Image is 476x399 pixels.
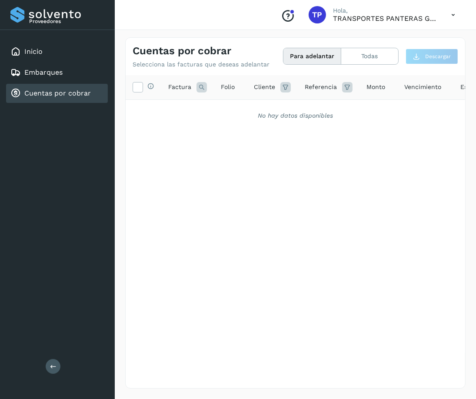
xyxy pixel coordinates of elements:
[404,82,441,92] span: Vencimiento
[366,82,385,92] span: Monto
[283,48,341,64] button: Para adelantar
[254,82,275,92] span: Cliente
[24,89,91,97] a: Cuentas por cobrar
[333,7,437,14] p: Hola,
[6,84,108,103] div: Cuentas por cobrar
[406,49,458,64] button: Descargar
[133,61,270,68] p: Selecciona las facturas que deseas adelantar
[6,63,108,82] div: Embarques
[341,48,398,64] button: Todas
[221,82,235,92] span: Folio
[168,82,191,92] span: Factura
[333,14,437,23] p: TRANSPORTES PANTERAS GAPO S.A. DE C.V.
[6,42,108,61] div: Inicio
[24,68,63,76] a: Embarques
[133,45,231,57] h4: Cuentas por cobrar
[137,111,454,120] div: No hay datos disponibles
[29,18,104,24] p: Proveedores
[425,53,451,60] span: Descargar
[24,47,43,56] a: Inicio
[305,82,337,92] span: Referencia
